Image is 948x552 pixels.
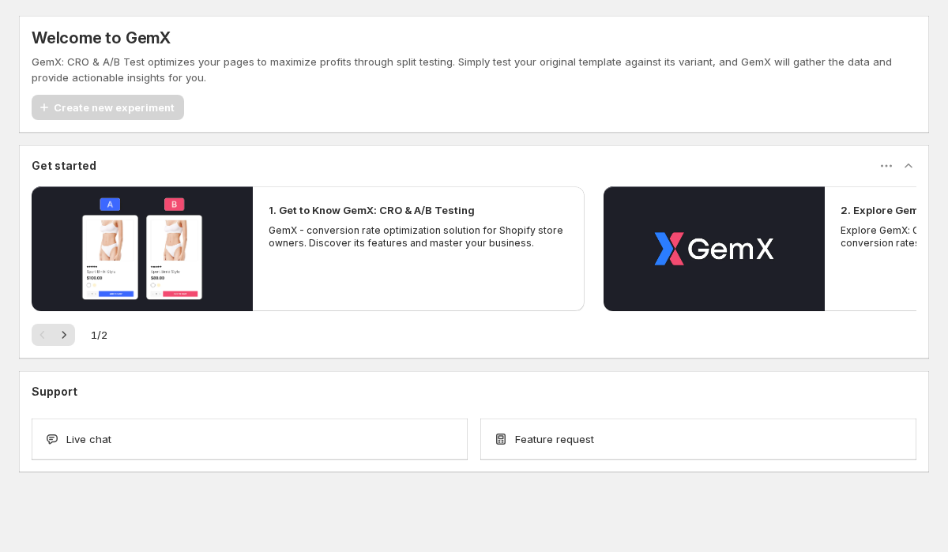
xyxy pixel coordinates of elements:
h2: 1. Get to Know GemX: CRO & A/B Testing [269,202,475,218]
h3: Get started [32,158,96,174]
p: GemX: CRO & A/B Test optimizes your pages to maximize profits through split testing. Simply test ... [32,54,916,85]
h5: Welcome to GemX [32,28,171,47]
button: Next [53,324,75,346]
button: Play video [604,186,825,311]
span: 1 / 2 [91,327,107,343]
p: GemX - conversion rate optimization solution for Shopify store owners. Discover its features and ... [269,224,569,250]
nav: Pagination [32,324,75,346]
span: Live chat [66,431,111,447]
span: Feature request [515,431,594,447]
h3: Support [32,384,77,400]
button: Play video [32,186,253,311]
